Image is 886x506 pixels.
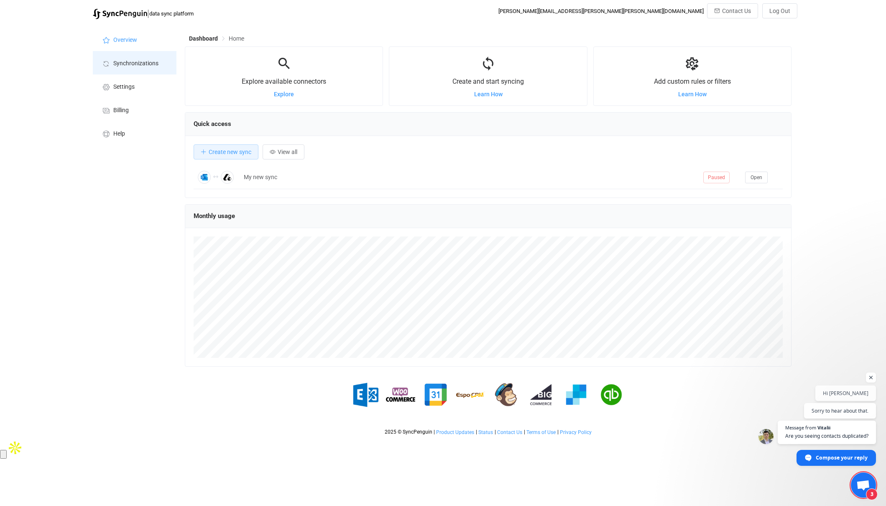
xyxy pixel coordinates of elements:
[229,35,244,42] span: Home
[452,77,524,85] span: Create and start syncing
[93,121,176,145] a: Help
[385,429,432,435] span: 2025 © SyncPenguin
[745,174,768,180] a: Open
[240,172,699,182] div: My new sync
[263,144,304,159] button: View all
[866,488,878,500] span: 3
[93,51,176,74] a: Synchronizations
[386,380,415,409] img: woo-commerce.png
[851,473,876,498] div: Open chat
[194,212,235,220] span: Monthly usage
[526,429,556,435] a: Terms of Use
[436,429,475,435] a: Product Updates
[491,380,521,409] img: mailchimp.png
[93,98,176,121] a: Billing
[351,380,380,409] img: exchange.png
[560,429,592,435] span: Privacy Policy
[478,429,493,435] a: Status
[498,8,704,14] div: [PERSON_NAME][EMAIL_ADDRESS][PERSON_NAME][PERSON_NAME][DOMAIN_NAME]
[194,120,231,128] span: Quick access
[785,425,816,430] span: Message from
[456,380,485,409] img: espo-crm.png
[707,3,758,18] button: Contact Us
[113,107,129,114] span: Billing
[93,28,176,51] a: Overview
[93,74,176,98] a: Settings
[221,171,234,184] img: Attio Contacts
[497,429,523,435] a: Contact Us
[722,8,751,14] span: Contact Us
[703,172,730,183] span: Paused
[597,380,626,409] img: quickbooks.png
[526,380,556,409] img: big-commerce.png
[209,149,251,155] span: Create new sync
[769,8,790,14] span: Log Out
[278,149,297,155] span: View all
[113,131,125,137] span: Help
[93,8,194,19] a: |data sync platform
[147,8,149,19] span: |
[436,429,474,435] span: Product Updates
[421,380,450,409] img: google.png
[194,144,258,159] button: Create new sync
[476,429,477,435] span: |
[113,60,158,67] span: Synchronizations
[7,439,23,456] img: Apollo
[823,389,868,397] span: Hi [PERSON_NAME]
[812,407,868,415] span: Sorry to hear about that.
[524,429,525,435] span: |
[762,3,797,18] button: Log Out
[474,91,503,98] a: Learn How
[785,432,868,440] span: Are you seeing contacts duplicated?
[113,37,137,44] span: Overview
[654,77,731,85] span: Add custom rules or filters
[745,172,768,183] button: Open
[189,36,244,41] div: Breadcrumb
[751,175,762,180] span: Open
[495,429,496,435] span: |
[93,9,147,19] img: syncpenguin.svg
[198,171,211,184] img: Outlook Contacts
[557,429,559,435] span: |
[242,77,326,85] span: Explore available connectors
[274,91,294,98] a: Explore
[817,425,830,430] span: Vitalii
[434,429,435,435] span: |
[562,380,591,409] img: sendgrid.png
[678,91,707,98] a: Learn How
[497,429,522,435] span: Contact Us
[149,10,194,17] span: data sync platform
[113,84,135,90] span: Settings
[189,35,218,42] span: Dashboard
[559,429,592,435] a: Privacy Policy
